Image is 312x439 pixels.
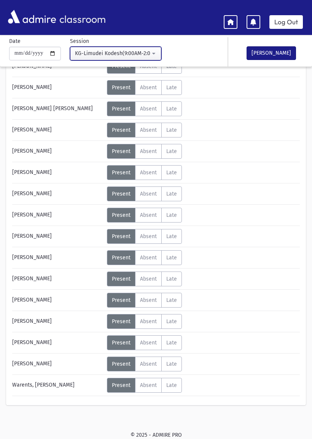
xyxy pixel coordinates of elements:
[140,361,157,367] span: Absent
[6,8,58,25] img: AdmirePro
[166,340,177,346] span: Late
[166,276,177,282] span: Late
[112,318,131,325] span: Present
[140,233,157,240] span: Absent
[112,212,131,218] span: Present
[140,191,157,197] span: Absent
[112,106,131,112] span: Present
[140,340,157,346] span: Absent
[8,272,107,286] div: [PERSON_NAME]
[107,335,182,350] div: AttTypes
[107,378,182,393] div: AttTypes
[112,191,131,197] span: Present
[140,297,157,303] span: Absent
[107,208,182,223] div: AttTypes
[166,212,177,218] span: Late
[70,47,161,60] button: KG-Limudei Kodesh(9:00AM-2:00PM)
[8,101,107,116] div: [PERSON_NAME] [PERSON_NAME]
[107,101,182,116] div: AttTypes
[107,229,182,244] div: AttTypes
[8,80,107,95] div: [PERSON_NAME]
[112,233,131,240] span: Present
[112,361,131,367] span: Present
[166,297,177,303] span: Late
[8,378,107,393] div: Warents, [PERSON_NAME]
[140,318,157,325] span: Absent
[8,335,107,350] div: [PERSON_NAME]
[166,361,177,367] span: Late
[166,148,177,155] span: Late
[8,144,107,159] div: [PERSON_NAME]
[140,106,157,112] span: Absent
[269,15,303,29] a: Log Out
[112,340,131,346] span: Present
[140,127,157,133] span: Absent
[140,382,157,388] span: Absent
[140,212,157,218] span: Absent
[8,357,107,371] div: [PERSON_NAME]
[70,37,89,45] label: Session
[166,84,177,91] span: Late
[112,84,131,91] span: Present
[166,318,177,325] span: Late
[75,49,150,57] div: KG-Limudei Kodesh(9:00AM-2:00PM)
[8,229,107,244] div: [PERSON_NAME]
[8,165,107,180] div: [PERSON_NAME]
[107,186,182,201] div: AttTypes
[140,169,157,176] span: Absent
[107,123,182,137] div: AttTypes
[166,233,177,240] span: Late
[112,297,131,303] span: Present
[112,276,131,282] span: Present
[107,357,182,371] div: AttTypes
[247,46,296,60] button: [PERSON_NAME]
[107,165,182,180] div: AttTypes
[166,254,177,261] span: Late
[140,254,157,261] span: Absent
[112,169,131,176] span: Present
[166,191,177,197] span: Late
[9,37,21,45] label: Date
[112,254,131,261] span: Present
[140,148,157,155] span: Absent
[8,293,107,308] div: [PERSON_NAME]
[107,144,182,159] div: AttTypes
[107,293,182,308] div: AttTypes
[58,7,106,27] span: classroom
[8,314,107,329] div: [PERSON_NAME]
[166,127,177,133] span: Late
[166,382,177,388] span: Late
[107,250,182,265] div: AttTypes
[6,431,306,439] div: © 2025 - ADMIRE PRO
[107,272,182,286] div: AttTypes
[166,169,177,176] span: Late
[140,276,157,282] span: Absent
[112,382,131,388] span: Present
[112,127,131,133] span: Present
[112,148,131,155] span: Present
[166,106,177,112] span: Late
[140,84,157,91] span: Absent
[8,208,107,223] div: [PERSON_NAME]
[107,80,182,95] div: AttTypes
[8,186,107,201] div: [PERSON_NAME]
[107,314,182,329] div: AttTypes
[8,250,107,265] div: [PERSON_NAME]
[8,123,107,137] div: [PERSON_NAME]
